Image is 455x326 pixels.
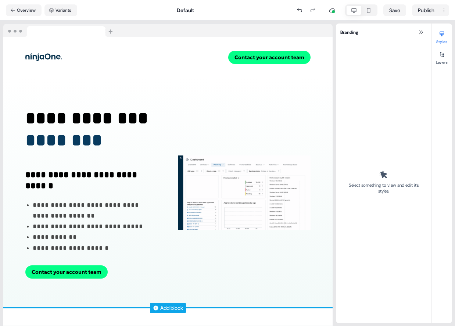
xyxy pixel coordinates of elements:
[431,28,452,44] button: Styles
[336,24,431,41] div: Branding
[177,7,194,14] div: Default
[178,107,311,279] img: Image
[228,51,311,64] button: Contact your account team
[3,24,116,37] img: Browser topbar
[383,4,406,16] button: Save
[431,49,452,65] button: Layers
[412,4,439,16] button: Publish
[346,182,421,194] div: Select something to view and edit it’s styles.
[44,4,77,16] button: Variants
[25,265,108,279] button: Contact your account team
[171,51,311,64] div: Contact your account team
[6,4,42,16] button: Overview
[160,304,183,312] div: Add block
[25,265,158,279] div: Contact your account team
